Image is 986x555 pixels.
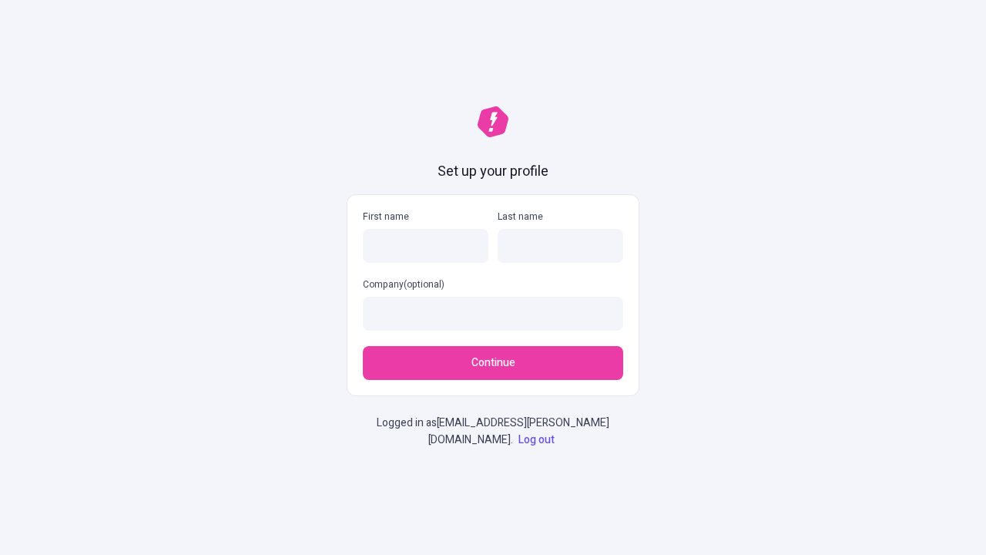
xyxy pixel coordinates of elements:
h1: Set up your profile [438,162,548,182]
input: Last name [498,229,623,263]
p: First name [363,210,488,223]
button: Continue [363,346,623,380]
input: First name [363,229,488,263]
span: Continue [471,355,515,372]
p: Logged in as [EMAIL_ADDRESS][PERSON_NAME][DOMAIN_NAME] . [347,415,639,449]
input: Company(optional) [363,297,623,331]
span: (optional) [404,277,444,291]
p: Company [363,278,623,291]
a: Log out [515,432,558,448]
p: Last name [498,210,623,223]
